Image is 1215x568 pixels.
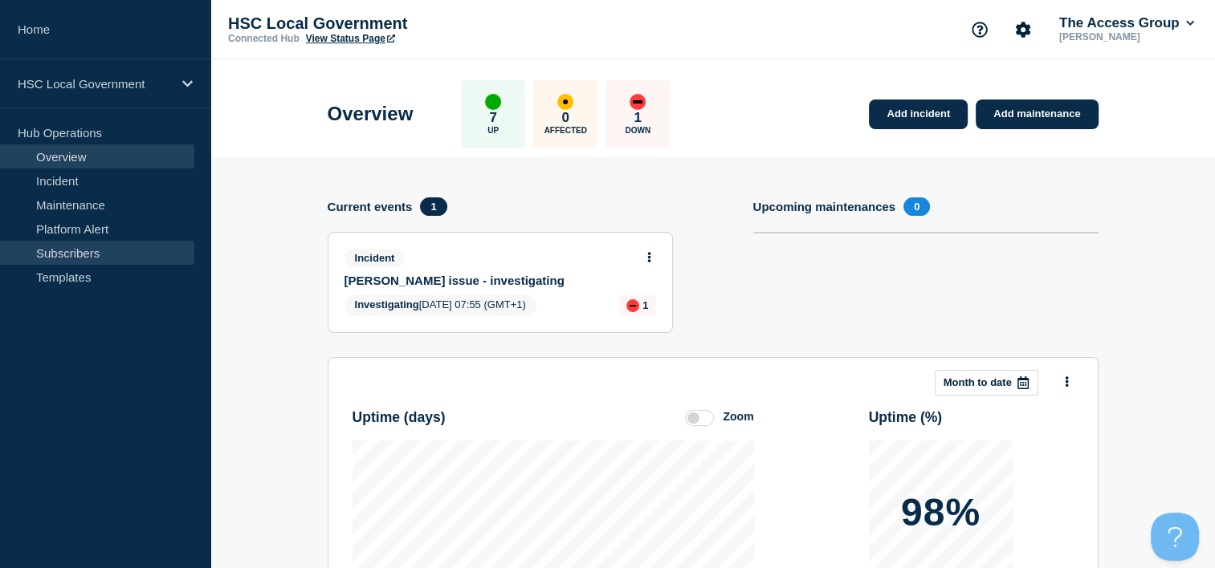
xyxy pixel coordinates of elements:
[562,110,569,126] p: 0
[306,33,395,44] a: View Status Page
[903,197,930,216] span: 0
[642,299,648,311] p: 1
[723,410,753,423] div: Zoom
[485,94,501,110] div: up
[630,94,646,110] div: down
[490,110,497,126] p: 7
[353,409,446,426] h3: Uptime ( days )
[944,376,1012,388] p: Month to date
[328,103,414,125] h1: Overview
[557,94,573,110] div: affected
[976,99,1098,129] a: Add maintenance
[1056,15,1197,31] button: The Access Group
[328,200,413,213] h4: Current events
[869,409,943,426] h3: Uptime ( % )
[420,197,446,216] span: 1
[1056,31,1197,43] p: [PERSON_NAME]
[869,99,968,129] a: Add incident
[345,274,634,287] a: [PERSON_NAME] issue - investigating
[228,33,300,44] p: Connected Hub
[355,298,419,310] span: Investigating
[625,126,650,135] p: Down
[901,493,981,532] p: 98%
[634,110,642,126] p: 1
[544,126,587,135] p: Affected
[626,299,639,312] div: down
[753,200,896,213] h4: Upcoming maintenances
[487,126,499,135] p: Up
[228,14,549,33] p: HSC Local Government
[18,77,172,91] p: HSC Local Government
[935,370,1038,396] button: Month to date
[345,249,406,267] span: Incident
[345,295,536,316] span: [DATE] 07:55 (GMT+1)
[1151,513,1199,561] iframe: Help Scout Beacon - Open
[1006,13,1040,47] button: Account settings
[963,13,997,47] button: Support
